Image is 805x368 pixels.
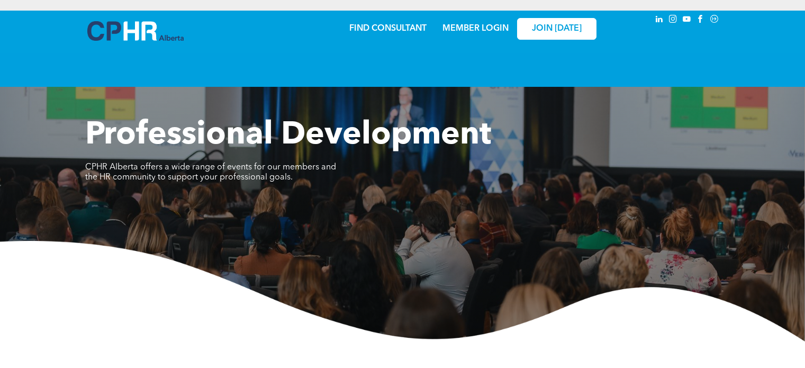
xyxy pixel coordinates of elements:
a: youtube [681,13,693,28]
a: facebook [695,13,707,28]
a: JOIN [DATE] [517,18,596,40]
a: Social network [709,13,720,28]
span: Professional Development [85,120,491,151]
a: linkedin [654,13,665,28]
span: JOIN [DATE] [532,24,582,34]
a: FIND CONSULTANT [349,24,427,33]
a: instagram [667,13,679,28]
a: MEMBER LOGIN [442,24,509,33]
img: A blue and white logo for cp alberta [87,21,184,41]
span: CPHR Alberta offers a wide range of events for our members and the HR community to support your p... [85,163,336,182]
